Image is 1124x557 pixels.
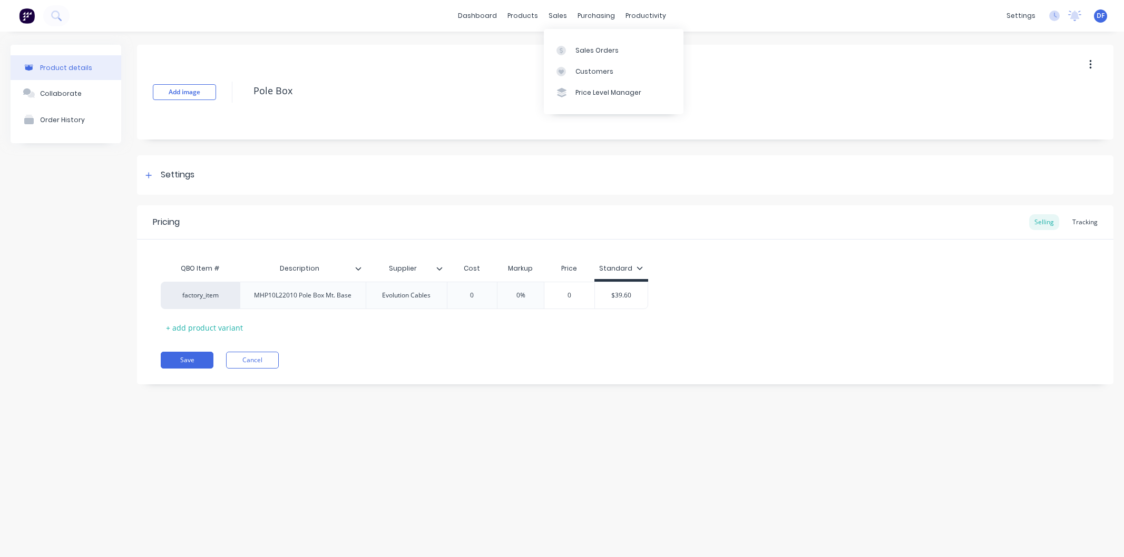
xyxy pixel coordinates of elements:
div: Cost [447,258,497,279]
button: Add image [153,84,216,100]
div: Markup [497,258,544,279]
div: Description [240,255,359,282]
button: Product details [11,55,121,80]
div: sales [543,8,572,24]
span: DF [1097,11,1105,21]
div: purchasing [572,8,620,24]
div: Selling [1029,214,1059,230]
div: Tracking [1067,214,1103,230]
div: Collaborate [40,89,82,97]
div: Pricing [153,216,180,228]
button: Collaborate [11,80,121,106]
div: settings [1001,8,1041,24]
div: productivity [620,8,671,24]
div: Settings [161,168,194,182]
div: $39.60 [595,282,648,309]
div: QBO Item # [161,258,240,279]
a: dashboard [453,8,502,24]
div: Evolution Cables [374,289,439,302]
div: 0 [543,282,595,309]
div: Supplier [366,255,441,282]
div: Product details [40,64,92,72]
input: ? [446,291,499,300]
img: Factory [19,8,35,24]
div: Standard [599,264,643,273]
button: Order History [11,106,121,133]
div: + add product variant [161,320,248,336]
div: factory_item [171,291,229,300]
div: factory_itemMHP10L22010 Pole Box Mt. BaseEvolution Cables0%0$39.60 [161,282,648,309]
a: Price Level Manager [544,82,683,103]
div: Sales Orders [575,46,619,55]
div: Customers [575,67,613,76]
a: Sales Orders [544,39,683,61]
textarea: Pole Box [248,78,1004,103]
div: Supplier [366,258,447,279]
div: Order History [40,116,85,124]
div: MHP10L22010 Pole Box Mt. Base [246,289,360,302]
a: Customers [544,61,683,82]
div: 0% [494,282,547,309]
div: products [502,8,543,24]
div: Description [240,258,366,279]
div: Price Level Manager [575,88,641,97]
button: Save [161,352,213,369]
button: Cancel [226,352,279,369]
div: Price [544,258,594,279]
